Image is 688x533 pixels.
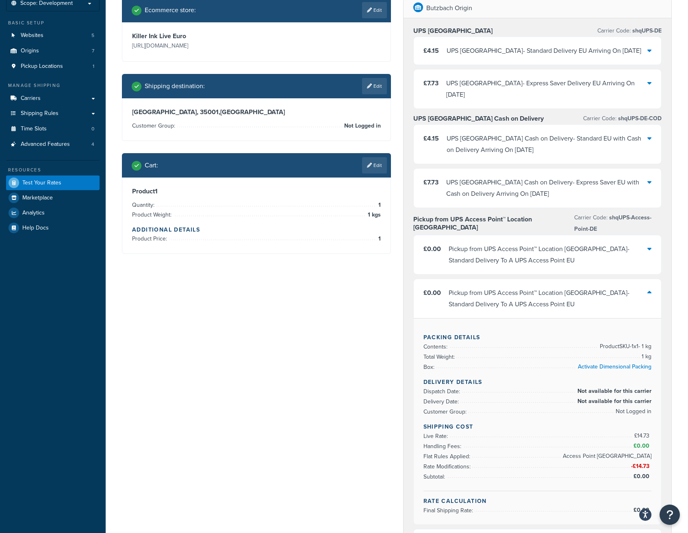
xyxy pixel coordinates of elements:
[423,407,469,416] span: Customer Group:
[6,167,100,173] div: Resources
[413,115,544,123] h3: UPS [GEOGRAPHIC_DATA] Cash on Delivery
[22,210,45,217] span: Analytics
[6,175,100,190] a: Test Your Rates
[22,225,49,232] span: Help Docs
[413,215,575,232] h3: Pickup from UPS Access Point™ Location [GEOGRAPHIC_DATA]
[423,387,462,396] span: Dispatch Date:
[574,213,651,233] span: shqUPS-Access-Point-DE
[423,46,439,55] span: £4.15
[574,212,662,235] p: Carrier Code:
[362,2,387,18] a: Edit
[342,121,381,131] span: Not Logged in
[6,59,100,74] a: Pickup Locations1
[423,422,652,431] h4: Shipping Cost
[6,206,100,220] a: Analytics
[423,333,652,342] h4: Packing Details
[423,397,461,406] span: Delivery Date:
[449,287,648,310] div: Pickup from UPS Access Point™ Location [GEOGRAPHIC_DATA] - Standard Delivery To A UPS Access Poin...
[132,225,381,234] h4: Additional Details
[578,362,651,371] a: Activate Dimensional Packing
[423,363,436,371] span: Box:
[423,452,472,461] span: Flat Rules Applied:
[634,442,651,450] span: £0.00
[91,32,94,39] span: 5
[376,234,381,244] span: 1
[6,106,100,121] li: Shipping Rules
[132,40,254,52] p: [URL][DOMAIN_NAME]
[423,432,450,440] span: Live Rate:
[91,126,94,132] span: 0
[93,63,94,70] span: 1
[447,133,648,156] div: UPS [GEOGRAPHIC_DATA] Cash on Delivery - Standard EU with Cash on Delivery Arriving On [DATE]
[6,91,100,106] a: Carriers
[6,28,100,43] a: Websites5
[21,141,70,148] span: Advanced Features
[614,407,651,416] span: Not Logged in
[616,114,662,123] span: shqUPS-DE-COD
[634,472,651,481] span: £0.00
[660,505,680,525] button: Open Resource Center
[6,137,100,152] li: Advanced Features
[132,187,381,195] h3: Product 1
[6,121,100,136] li: Time Slots
[132,121,177,130] span: Customer Group:
[376,200,381,210] span: 1
[6,59,100,74] li: Pickup Locations
[598,342,651,351] span: Product SKU-1 x 1 - 1 kg
[6,221,100,235] a: Help Docs
[426,2,472,14] p: Butzbach Origin
[423,353,457,361] span: Total Weight:
[631,26,662,35] span: shqUPS-DE
[634,431,651,440] span: £14.73
[6,121,100,136] a: Time Slots0
[132,32,254,40] h3: Killer Ink Live Euro
[366,210,381,220] span: 1 kgs
[423,506,475,515] span: Final Shipping Rate:
[423,134,439,143] span: £4.15
[423,78,438,88] span: £7.73
[362,78,387,94] a: Edit
[449,243,648,266] div: Pickup from UPS Access Point™ Location [GEOGRAPHIC_DATA] - Standard Delivery To A UPS Access Poin...
[6,19,100,26] div: Basic Setup
[132,201,156,209] span: Quantity:
[446,177,648,199] div: UPS [GEOGRAPHIC_DATA] Cash on Delivery - Express Saver EU with Cash on Delivery Arriving On [DATE]
[132,108,381,116] h3: [GEOGRAPHIC_DATA], 35001 , [GEOGRAPHIC_DATA]
[640,352,651,362] span: 1 kg
[423,342,449,351] span: Contents:
[6,137,100,152] a: Advanced Features4
[423,472,447,481] span: Subtotal:
[92,48,94,54] span: 7
[6,82,100,89] div: Manage Shipping
[423,378,652,386] h4: Delivery Details
[575,386,651,396] span: Not available for this carrier
[423,462,473,471] span: Rate Modifications:
[423,442,463,451] span: Handling Fees:
[21,32,43,39] span: Websites
[447,45,641,56] div: UPS [GEOGRAPHIC_DATA] - Standard Delivery EU Arriving On [DATE]
[423,178,438,187] span: £7.73
[413,27,493,35] h3: UPS [GEOGRAPHIC_DATA]
[132,234,169,243] span: Product Price:
[21,95,41,102] span: Carriers
[21,63,63,70] span: Pickup Locations
[6,43,100,58] li: Origins
[6,191,100,205] li: Marketplace
[423,497,652,505] h4: Rate Calculation
[446,78,648,100] div: UPS [GEOGRAPHIC_DATA] - Express Saver Delivery EU Arriving On [DATE]
[423,288,441,297] span: £0.00
[145,162,158,169] h2: Cart :
[561,451,651,461] span: Access Point [GEOGRAPHIC_DATA]
[91,141,94,148] span: 4
[634,506,651,514] span: £0.00
[575,396,651,406] span: Not available for this carrier
[22,180,61,186] span: Test Your Rates
[145,6,196,14] h2: Ecommerce store :
[22,195,53,201] span: Marketplace
[6,28,100,43] li: Websites
[423,244,441,253] span: £0.00
[583,113,662,124] p: Carrier Code:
